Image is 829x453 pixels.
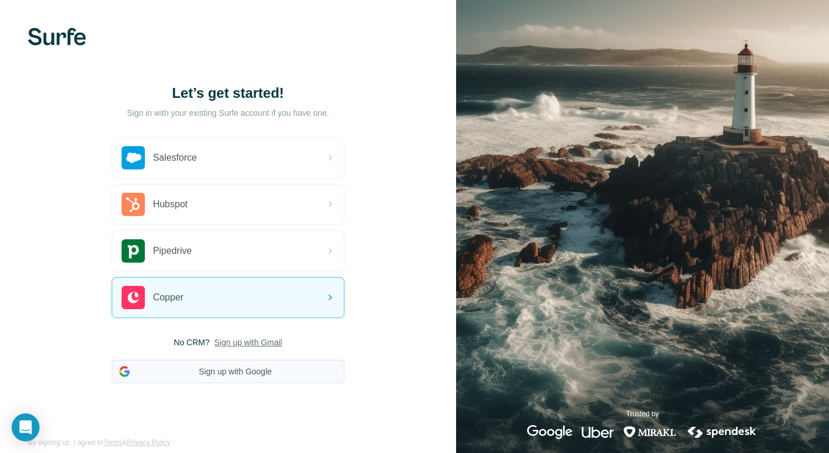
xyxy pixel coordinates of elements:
button: Sign up with Google [112,360,344,383]
img: salesforce's logo [122,146,145,169]
img: hubspot's logo [122,193,145,216]
img: spendesk's logo [686,425,758,439]
img: google's logo [527,425,572,439]
p: Trusted by [626,409,659,419]
a: Privacy Policy [127,438,170,447]
div: Open Intercom Messenger [12,413,40,441]
h1: Let’s get started! [112,84,344,102]
span: By signing up, I agree to & [28,437,170,448]
img: copper's logo [122,286,145,309]
img: pipedrive's logo [122,239,145,263]
a: Terms [103,438,122,447]
span: Pipedrive [153,244,192,258]
img: Surfe's logo [28,28,86,45]
span: No CRM? [174,337,209,348]
img: uber's logo [582,425,614,439]
p: Sign in with your existing Surfe account if you have one. [127,107,329,119]
span: Salesforce [153,151,197,165]
img: mirakl's logo [623,425,677,439]
button: Sign up with Gmail [214,337,282,348]
span: Hubspot [153,197,188,211]
span: Copper [153,291,183,305]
